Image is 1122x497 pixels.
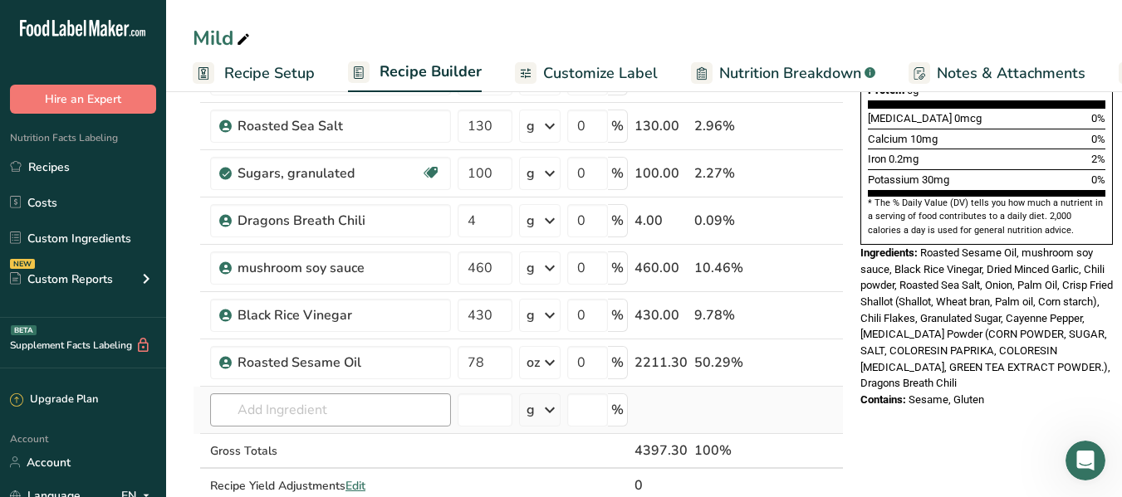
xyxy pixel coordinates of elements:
span: Edit [345,478,365,494]
a: Notes & Attachments [909,55,1085,92]
div: Roasted Sesame Oil [238,353,441,373]
span: 0% [1091,133,1105,145]
input: Add Ingredient [210,393,451,426]
span: Ingredients: [860,246,918,259]
div: 0 [634,475,688,495]
div: Sugars, granulated [238,163,421,183]
div: Black Rice Vinegar [238,305,441,325]
span: Iron [868,153,886,165]
div: Mild [193,23,253,53]
div: 100% [694,441,765,460]
span: Recipe Setup [224,62,315,85]
div: Roasted Sea Salt [238,116,441,136]
div: g [527,116,535,136]
span: 0% [1091,173,1105,186]
div: 9.78% [694,305,765,325]
div: g [527,211,535,231]
div: 10.46% [694,258,765,278]
span: 0mcg [954,112,982,124]
div: g [527,258,535,278]
span: Potassium [868,173,919,186]
span: Roasted Sesame Oil, mushroom soy sauce, Black Rice Vinegar, Dried Minced Garlic, Chili powder, Ro... [860,246,1113,390]
section: * The % Daily Value (DV) tells you how much a nutrient in a serving of food contributes to a dail... [868,197,1105,237]
span: 2% [1091,153,1105,165]
div: 460.00 [634,258,688,278]
div: oz [527,353,540,373]
a: Recipe Builder [348,53,482,93]
span: Sesame, Gluten [909,393,984,406]
div: 0.09% [694,211,765,231]
a: Nutrition Breakdown [691,55,875,92]
a: Recipe Setup [193,55,315,92]
div: 130.00 [634,116,688,136]
span: [MEDICAL_DATA] [868,112,952,124]
span: 0.2mg [889,153,919,165]
div: g [527,305,535,325]
div: Custom Reports [10,270,113,288]
span: Recipe Builder [380,61,482,83]
div: mushroom soy sauce [238,258,441,278]
div: Dragons Breath Chili [238,211,441,231]
span: Contains: [860,393,906,406]
a: Customize Label [515,55,658,92]
span: Customize Label [543,62,658,85]
iframe: Intercom live chat [1066,441,1105,480]
span: Calcium [868,133,908,145]
div: 100.00 [634,163,688,183]
span: Nutrition Breakdown [719,62,861,85]
div: 4397.30 [634,441,688,460]
div: Recipe Yield Adjustments [210,477,451,495]
div: 2.27% [694,163,765,183]
div: 430.00 [634,305,688,325]
div: BETA [11,325,37,335]
span: Notes & Attachments [937,62,1085,85]
div: Gross Totals [210,442,451,460]
button: Hire an Expert [10,85,156,114]
div: g [527,163,535,183]
div: Upgrade Plan [10,392,98,408]
div: 50.29% [694,353,765,373]
div: 2.96% [694,116,765,136]
span: 30mg [922,173,949,186]
div: 2211.30 [634,353,688,373]
div: 4.00 [634,211,688,231]
span: 10mg [910,133,938,145]
span: 0% [1091,112,1105,124]
div: g [527,400,535,420]
div: NEW [10,259,35,269]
